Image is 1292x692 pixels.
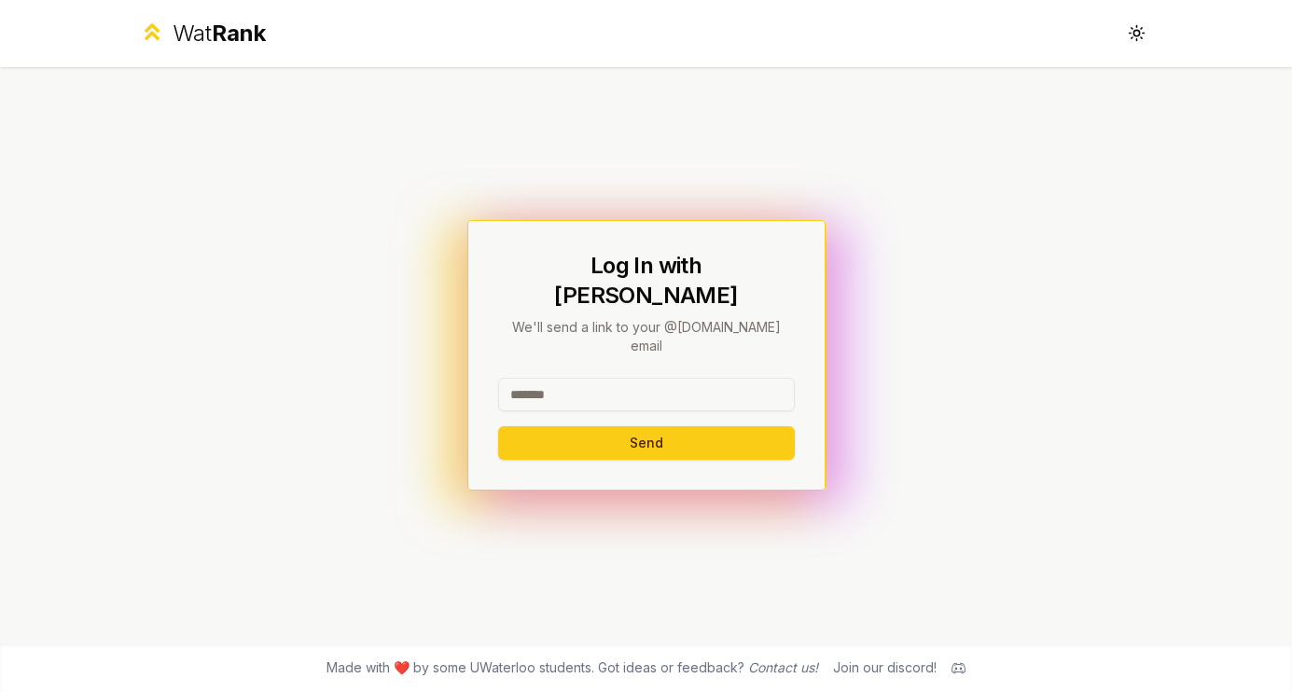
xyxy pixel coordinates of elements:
div: Wat [173,19,266,48]
h1: Log In with [PERSON_NAME] [498,251,795,311]
a: WatRank [139,19,267,48]
div: Join our discord! [833,658,937,677]
button: Send [498,426,795,460]
p: We'll send a link to your @[DOMAIN_NAME] email [498,318,795,355]
a: Contact us! [748,659,818,675]
span: Made with ❤️ by some UWaterloo students. Got ideas or feedback? [326,658,818,677]
span: Rank [212,20,266,47]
